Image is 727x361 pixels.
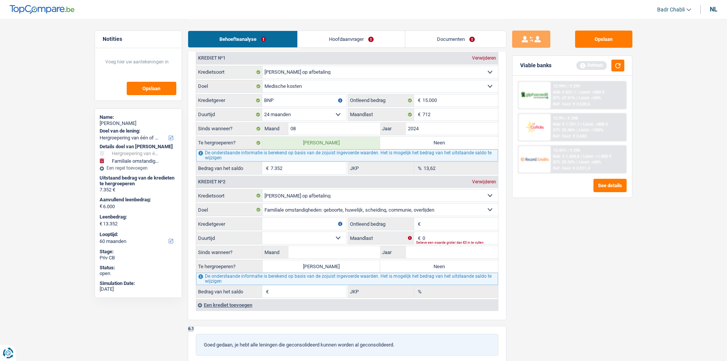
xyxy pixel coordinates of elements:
[263,137,380,149] label: [PERSON_NAME]
[348,108,414,121] label: Maandlast
[100,270,177,277] div: open
[348,94,414,107] label: Ontleend bedrag
[521,152,549,166] img: Record Credits
[10,5,74,14] img: TopCompare Logo
[100,114,177,120] div: Name:
[196,299,498,311] div: Een krediet toevoegen
[553,154,579,159] span: NAI: € 1.434,8
[348,218,414,230] label: Ontleend bedrag
[580,122,582,127] span: /
[579,96,601,100] span: Limit: <50%
[196,80,263,92] label: Doel
[405,31,506,47] a: Documenten
[100,187,177,193] div: 7.352 €
[262,285,271,298] span: €
[348,162,414,174] label: JKP
[579,160,601,165] span: Limit: <60%
[348,285,414,298] label: JKP
[553,166,590,171] div: Ref. Cost: € 2.511,4
[553,148,580,153] div: 12.45% | € 296
[100,214,176,220] label: Leenbedrag:
[414,218,422,230] span: €
[204,342,490,348] p: Goed gedaan, je hebt alle leningen die geconsolideerd kunnen worden al geconsolideerd.
[100,255,177,261] div: Priv CB
[553,134,587,139] div: Ref. Cost: € 2.602
[196,94,262,107] label: Kredietgever
[416,241,498,244] div: Gelieve een waarde groter dan €0 in te vullen
[298,31,405,47] a: Hoofdaanvrager
[188,31,297,47] a: Behoefteanalyse
[196,204,263,216] label: Doel
[289,123,380,135] input: MM
[142,86,160,91] span: Opslaan
[100,175,177,187] div: Uitstaand bedrag van de kredieten te hergroeperen
[196,180,227,184] div: Krediet nº2
[553,84,580,89] div: 12.99% | € 299
[380,246,406,258] label: Jaar
[657,6,685,13] span: Badr Chabli
[553,160,575,165] span: DTI: 29.33%
[580,90,604,95] span: Limit: >850 €
[576,96,578,100] span: /
[380,260,498,272] label: Neen
[576,160,578,165] span: /
[100,286,177,292] div: [DATE]
[553,128,575,133] span: DTI: 25.46%
[553,102,590,107] div: Ref. Cost: € 2.620,6
[262,162,271,174] span: €
[414,162,424,174] span: %
[188,326,194,332] div: 6.1
[196,108,262,121] label: Duurtijd
[414,285,424,298] span: %
[100,265,177,271] div: Status:
[520,62,551,69] div: Viable banks
[263,123,289,135] label: Maand
[100,197,176,203] label: Aanvullend leenbedrag:
[100,120,177,126] div: [PERSON_NAME]
[583,122,608,127] span: Limit: >800 €
[263,246,289,258] label: Maand
[289,246,380,258] input: MM
[575,31,632,48] button: Opslaan
[196,246,263,258] label: Sinds wanneer?
[553,116,578,121] div: 12.9% | € 298
[380,123,406,135] label: Jaar
[710,6,717,13] div: nl
[100,221,102,227] span: €
[414,108,422,121] span: €
[100,144,177,150] div: Details doel van [PERSON_NAME]
[577,90,579,95] span: /
[579,128,603,133] span: Limit: <100%
[196,162,262,174] label: Bedrag van het saldo
[196,189,263,202] label: Kredietsoort
[196,149,498,162] div: De onderstaande informatie is berekend op basis van de zojuist ingevoerde waarden. Het is mogelij...
[576,61,607,70] div: Refresh
[553,122,579,127] span: NAI: € 1.751,7
[100,128,176,134] label: Doel van de lening:
[196,285,262,298] label: Bedrag van het saldo
[100,203,102,209] span: €
[521,120,549,134] img: Cofidis
[414,232,422,244] span: €
[196,273,498,285] div: De onderstaande informatie is berekend op basis van de zojuist ingevoerde waarden. Het is mogelij...
[196,123,263,135] label: Sinds wanneer?
[127,82,176,95] button: Opslaan
[580,154,582,159] span: /
[470,180,498,184] div: Verwijderen
[593,179,627,192] button: See details
[651,3,691,16] a: Badr Chabli
[196,260,263,272] label: Te hergroeperen?
[576,128,578,133] span: /
[100,249,177,255] div: Stage:
[100,165,177,171] div: Een regel toevoegen
[100,231,176,238] label: Looptijd:
[196,232,262,244] label: Duurtijd
[470,56,498,60] div: Verwijderen
[263,260,380,272] label: [PERSON_NAME]
[380,137,498,149] label: Neen
[414,94,422,107] span: €
[553,96,575,100] span: DTI: 47.91%
[100,280,177,287] div: Simulation Date:
[553,90,576,95] span: NAI: € 651,1
[196,137,263,149] label: Te hergroeperen?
